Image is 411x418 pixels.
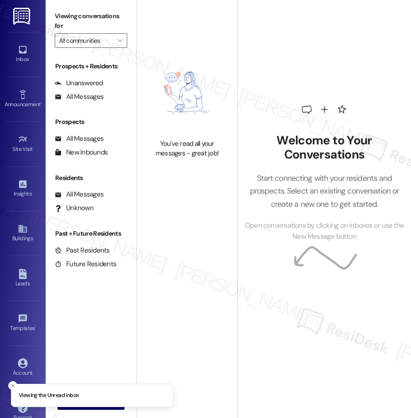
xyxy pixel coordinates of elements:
[5,356,41,380] a: Account
[244,220,405,243] span: Open conversations by clicking on inboxes or use the New Message button
[5,42,41,67] a: Inbox
[59,33,113,48] input: All communities
[35,324,36,330] span: •
[244,133,405,162] h2: Welcome to Your Conversations
[5,221,41,246] a: Buildings
[5,176,41,201] a: Insights •
[55,9,127,33] label: Viewing conversations for
[55,134,104,144] div: All Messages
[31,189,33,196] span: •
[244,171,405,210] p: Start connecting with your residents and prospects. Select an existing conversation or create a n...
[46,62,136,71] div: Prospects + Residents
[8,381,17,390] button: Close toast
[147,51,227,134] img: empty-state
[46,117,136,127] div: Prospects
[19,392,78,400] p: Viewing the Unread inbox
[147,139,227,159] div: You've read all your messages - great job!
[55,148,108,157] div: New Inbounds
[55,92,104,102] div: All Messages
[5,132,41,156] a: Site Visit •
[5,266,41,291] a: Leads
[46,173,136,183] div: Residents
[55,190,104,199] div: All Messages
[41,100,42,106] span: •
[5,311,41,335] a: Templates •
[55,259,116,269] div: Future Residents
[46,229,136,238] div: Past + Future Residents
[55,246,110,255] div: Past Residents
[33,144,34,151] span: •
[55,203,94,213] div: Unknown
[117,37,122,44] i: 
[55,78,103,88] div: Unanswered
[13,8,32,25] img: ResiDesk Logo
